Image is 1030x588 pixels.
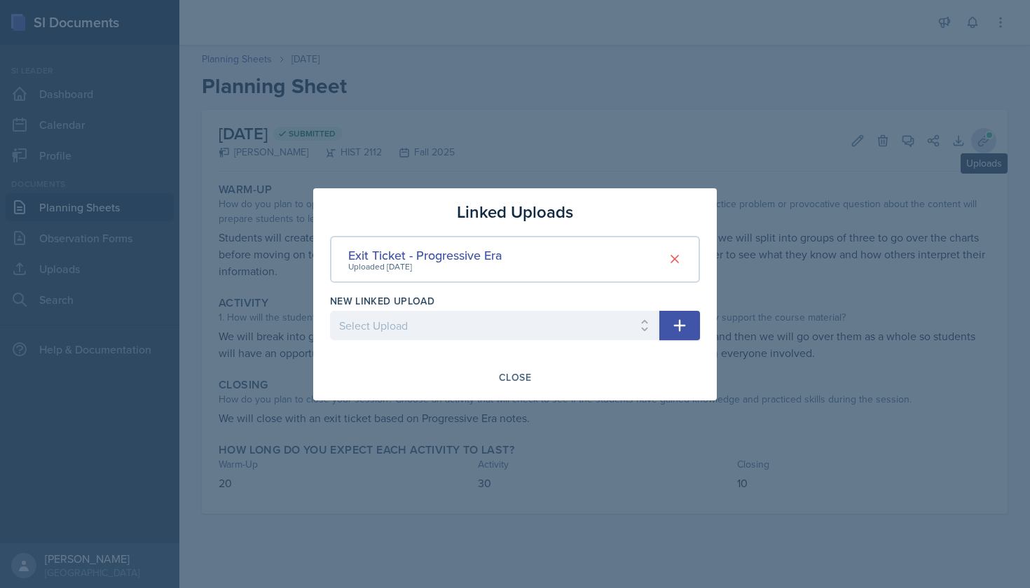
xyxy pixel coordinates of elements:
[499,372,531,383] div: Close
[348,246,502,265] div: Exit Ticket - Progressive Era
[348,260,502,273] div: Uploaded [DATE]
[330,294,434,308] label: New Linked Upload
[490,365,540,389] button: Close
[457,199,573,225] h3: Linked Uploads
